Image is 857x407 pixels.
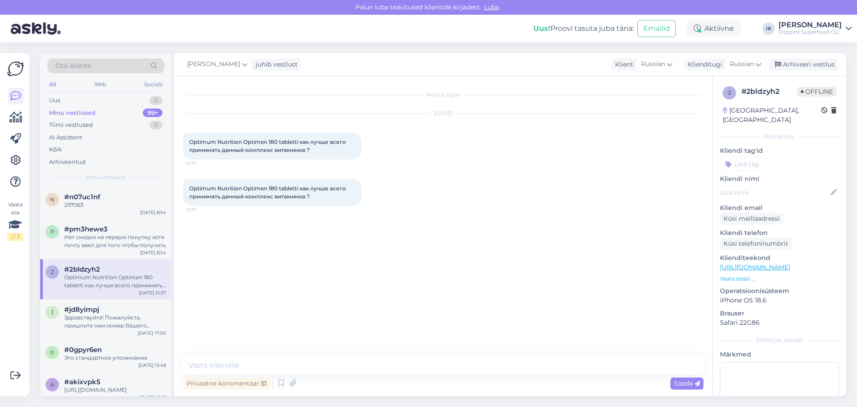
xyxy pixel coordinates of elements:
[64,314,166,330] div: Здравствуйте! Пожалуйста, пришлите нам номер Вашего заказа, чтобы мы могли его проверить. Если Вы...
[720,318,839,327] p: Safari 22G86
[720,286,839,296] p: Operatsioonisüsteem
[778,29,842,36] div: Fitpoint Superfood OÜ
[187,59,240,69] span: [PERSON_NAME]
[139,290,166,296] div: [DATE] 21:37
[252,60,298,69] div: juhib vestlust
[50,349,54,356] span: 0
[720,350,839,359] p: Märkmed
[64,193,100,201] span: #n07uc1nf
[189,138,347,153] span: Optimum Nutrition Optimen 180 tabletti как лучше всего принимать данный комплекс витаминов ?
[138,362,166,369] div: [DATE] 13:48
[720,296,839,305] p: iPhone OS 18.6
[778,21,852,36] a: [PERSON_NAME]Fitpoint Superfood OÜ
[92,79,108,90] div: Web
[720,133,839,141] div: Kliendi info
[51,309,54,315] span: j
[183,378,270,390] div: Privaatne kommentaar
[140,249,166,256] div: [DATE] 8:54
[720,275,839,283] p: Vaata edasi ...
[686,21,741,37] div: Aktiivne
[86,173,126,181] span: Minu vestlused
[150,121,162,130] div: 0
[7,233,23,241] div: 2 / 3
[720,263,790,271] a: [URL][DOMAIN_NAME]
[762,22,775,35] div: IK
[186,206,219,213] span: 21:37
[7,60,24,77] img: Askly Logo
[49,145,62,154] div: Kõik
[533,23,634,34] div: Proovi tasuta juba täna:
[720,146,839,155] p: Kliendi tag'id
[64,225,108,233] span: #pm3hewe3
[47,79,58,90] div: All
[189,185,347,200] span: Optimum Nutrition Optimen 180 tabletti как лучше всего принимать данный комплекс витаминов ?
[720,309,839,318] p: Brauser
[723,106,821,125] div: [GEOGRAPHIC_DATA], [GEOGRAPHIC_DATA]
[50,381,54,388] span: a
[641,59,665,69] span: Russian
[533,24,550,33] b: Uus!
[64,354,166,362] div: Это стандартное упоминание
[49,121,93,130] div: Tiimi vestlused
[720,188,829,197] input: Lisa nimi
[684,60,722,69] div: Klienditugi
[64,233,166,249] div: Нет скидки на первую покупку хотя почту ввел для того чтобы получить
[140,209,166,216] div: [DATE] 8:54
[720,174,839,184] p: Kliendi nimi
[64,265,100,273] span: #2bldzyh2
[728,89,731,96] span: 2
[142,79,164,90] div: Socials
[49,109,96,117] div: Minu vestlused
[674,379,700,387] span: Saada
[64,378,100,386] span: #akixvpk5
[64,386,166,394] div: [URL][DOMAIN_NAME]
[49,96,60,105] div: Uus
[778,21,842,29] div: [PERSON_NAME]
[481,3,502,11] span: Luba
[720,157,839,171] input: Lisa tag
[55,61,91,71] span: Otsi kliente
[7,201,23,241] div: Vaata siia
[64,273,166,290] div: Optimum Nutrition Optimen 180 tabletti как лучше всего принимать данный комплекс витаминов ?
[612,60,633,69] div: Klient
[720,228,839,238] p: Kliendi telefon
[720,238,792,250] div: Küsi telefoninumbrit
[183,109,703,117] div: [DATE]
[770,59,838,71] div: Arhiveeri vestlus
[50,228,54,235] span: p
[183,91,703,99] div: Vestlus algas
[51,269,54,275] span: 2
[140,394,166,401] div: [DATE] 19:18
[720,253,839,263] p: Klienditeekond
[730,59,754,69] span: Russian
[720,203,839,213] p: Kliendi email
[49,158,86,167] div: Arhiveeritud
[150,96,162,105] div: 0
[64,306,99,314] span: #jd8yimpj
[50,196,54,203] span: n
[64,346,102,354] span: #0gpyr6en
[720,336,839,344] div: [PERSON_NAME]
[143,109,162,117] div: 99+
[720,213,783,225] div: Küsi meiliaadressi
[186,160,219,167] span: 21:37
[138,330,166,336] div: [DATE] 17:00
[64,201,166,209] div: 297063
[741,86,797,97] div: # 2bldzyh2
[637,20,676,37] button: Emailid
[49,133,82,142] div: AI Assistent
[797,87,836,97] span: Offline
